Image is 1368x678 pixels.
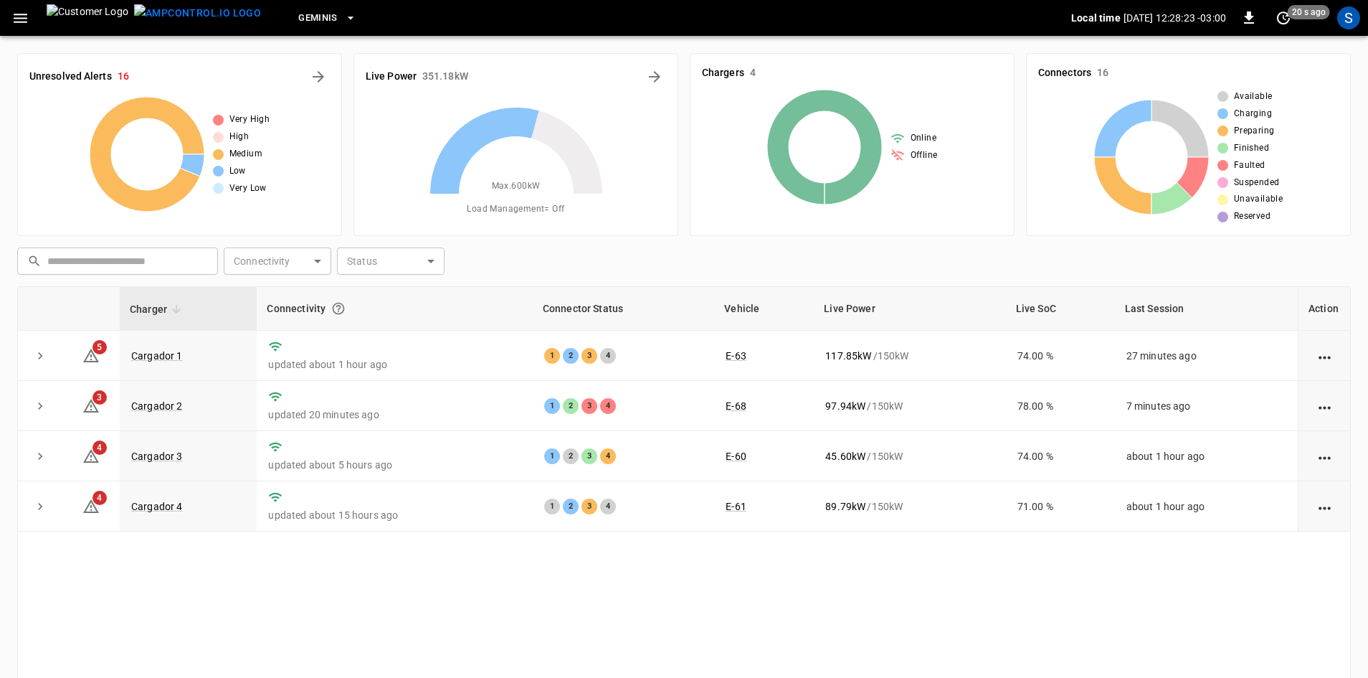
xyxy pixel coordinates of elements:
div: 2 [563,448,579,464]
th: Live Power [814,287,1005,331]
span: Medium [229,147,262,161]
div: Connectivity [267,296,522,321]
td: 71.00 % [1006,481,1115,532]
button: expand row [29,446,51,467]
p: Local time [1071,11,1121,25]
h6: 4 [750,65,756,81]
div: / 150 kW [825,499,994,514]
th: Vehicle [714,287,814,331]
div: 2 [563,499,579,514]
td: 78.00 % [1006,381,1115,431]
span: Very High [229,113,270,127]
div: 2 [563,348,579,364]
div: action cell options [1316,349,1334,363]
div: 4 [600,398,616,414]
button: expand row [29,496,51,517]
div: 4 [600,499,616,514]
th: Action [1298,287,1350,331]
button: Connection between the charger and our software. [326,296,351,321]
span: 20 s ago [1288,5,1330,19]
span: Available [1234,90,1273,104]
div: 2 [563,398,579,414]
button: set refresh interval [1272,6,1295,29]
a: 4 [82,450,100,461]
span: 4 [92,491,107,505]
span: Offline [911,149,938,163]
td: about 1 hour ago [1115,431,1298,481]
span: Charging [1234,107,1272,121]
div: 1 [544,448,560,464]
p: 89.79 kW [825,499,865,514]
div: 1 [544,398,560,414]
button: Geminis [293,4,362,32]
div: 4 [600,348,616,364]
span: Unavailable [1234,192,1283,207]
span: Charger [130,301,186,318]
td: about 1 hour ago [1115,481,1298,532]
span: Geminis [298,10,338,27]
th: Last Session [1115,287,1298,331]
span: Suspended [1234,176,1280,190]
a: 5 [82,349,100,360]
td: 7 minutes ago [1115,381,1298,431]
span: Max. 600 kW [492,179,541,194]
div: action cell options [1316,449,1334,463]
a: 4 [82,500,100,512]
div: 1 [544,348,560,364]
a: Cargador 1 [131,350,183,362]
h6: 351.18 kW [422,69,468,85]
p: 97.94 kW [825,399,865,413]
td: 27 minutes ago [1115,331,1298,381]
div: action cell options [1316,399,1334,413]
td: 74.00 % [1006,331,1115,381]
td: 74.00 % [1006,431,1115,481]
div: 3 [581,448,597,464]
div: / 150 kW [825,449,994,463]
div: 1 [544,499,560,514]
h6: 16 [1097,65,1108,81]
a: E-61 [726,501,746,512]
img: Customer Logo [47,4,128,32]
span: Faulted [1234,159,1265,173]
button: Energy Overview [643,65,666,88]
a: E-68 [726,400,746,412]
h6: Live Power [366,69,417,85]
th: Live SoC [1006,287,1115,331]
img: ampcontrol.io logo [134,4,261,22]
span: 3 [92,390,107,405]
span: Finished [1234,141,1269,156]
span: High [229,130,250,144]
span: Reserved [1234,209,1270,224]
a: Cargador 3 [131,451,183,462]
span: 5 [92,340,107,354]
a: 3 [82,399,100,410]
a: E-60 [726,451,746,462]
h6: Connectors [1038,65,1091,81]
a: Cargador 4 [131,501,183,512]
div: 3 [581,499,597,514]
a: Cargador 2 [131,400,183,412]
p: updated about 5 hours ago [268,458,521,472]
span: 4 [92,441,107,455]
div: profile-icon [1337,6,1360,29]
p: 45.60 kW [825,449,865,463]
div: / 150 kW [825,399,994,413]
div: action cell options [1316,499,1334,514]
h6: 16 [118,69,129,85]
p: updated 20 minutes ago [268,408,521,422]
p: [DATE] 12:28:23 -03:00 [1124,11,1226,25]
p: 117.85 kW [825,349,871,363]
div: 3 [581,348,597,364]
h6: Chargers [702,65,744,81]
span: Very Low [229,182,267,196]
div: 4 [600,448,616,464]
p: updated about 15 hours ago [268,508,521,522]
div: / 150 kW [825,349,994,363]
span: Online [911,131,936,146]
span: Load Management = Off [467,202,564,217]
a: E-63 [726,350,746,362]
div: 3 [581,398,597,414]
span: Low [229,164,246,179]
span: Preparing [1234,124,1275,138]
h6: Unresolved Alerts [29,69,112,85]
